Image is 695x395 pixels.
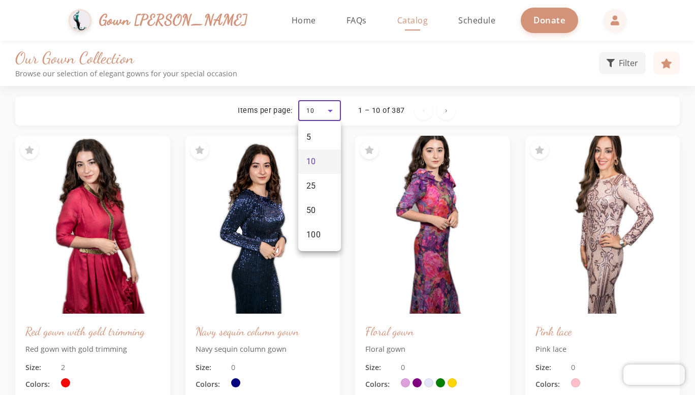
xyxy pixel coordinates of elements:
[306,180,316,192] span: 25
[306,204,316,217] span: 50
[306,131,311,143] span: 5
[623,364,685,385] iframe: Chatra live chat
[306,156,316,168] span: 10
[306,229,321,241] span: 100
